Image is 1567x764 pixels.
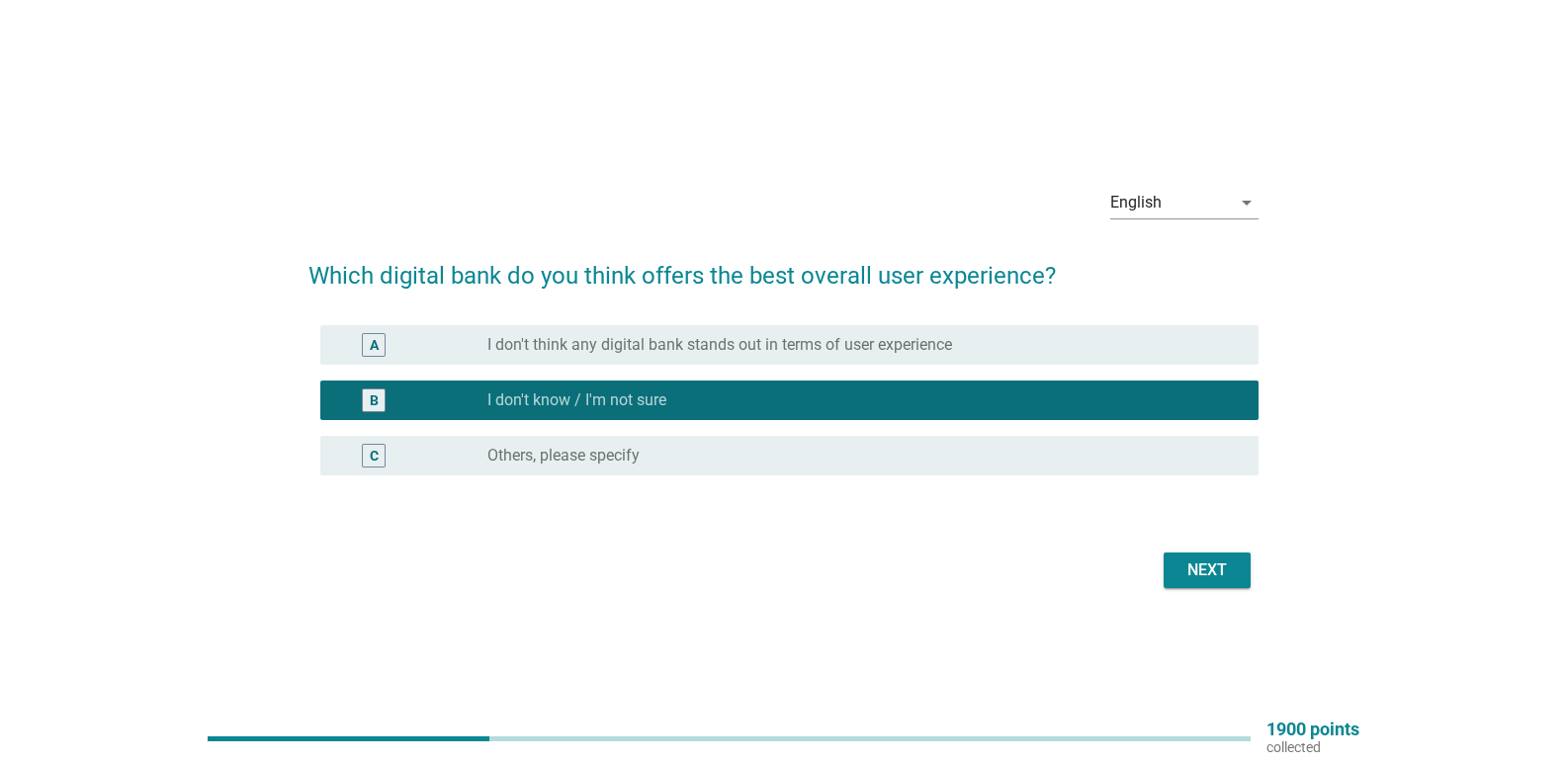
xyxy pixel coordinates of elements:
[1164,552,1251,588] button: Next
[1110,194,1162,212] div: English
[370,334,379,355] div: A
[1235,191,1259,214] i: arrow_drop_down
[1266,738,1359,756] p: collected
[370,389,379,410] div: B
[487,446,640,466] label: Others, please specify
[308,238,1259,294] h2: Which digital bank do you think offers the best overall user experience?
[487,335,952,355] label: I don't think any digital bank stands out in terms of user experience
[1266,721,1359,738] p: 1900 points
[1179,558,1235,582] div: Next
[487,390,666,410] label: I don't know / I'm not sure
[370,445,379,466] div: C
